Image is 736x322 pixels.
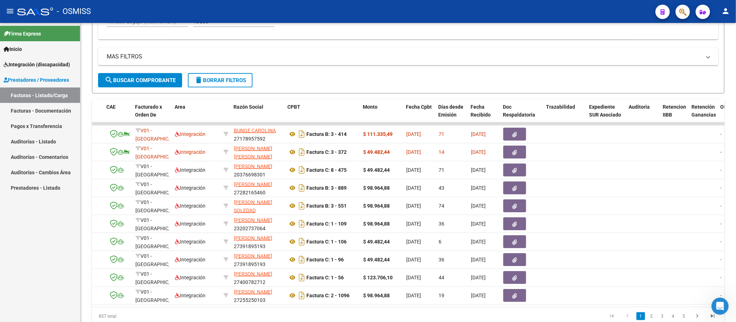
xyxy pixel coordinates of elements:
span: [DATE] [406,239,421,245]
i: Descargar documento [297,200,306,212]
span: Integración [175,185,205,191]
span: [DATE] [406,131,421,137]
mat-icon: person [722,7,730,15]
strong: Factura C: 1 - 109 [306,221,347,227]
strong: Factura C: 8 - 475 [306,167,347,173]
button: Borrar Filtros [188,73,253,87]
strong: Factura C: 1 - 106 [306,239,347,245]
span: Facturado x Orden De [135,104,162,118]
span: [PERSON_NAME] [234,181,272,187]
i: Descargar documento [297,164,306,176]
span: 71 [439,131,444,137]
strong: $ 49.482,44 [363,257,390,262]
span: 14 [439,149,444,155]
datatable-header-cell: Expediente SUR Asociado [586,99,626,131]
strong: Factura C: 1 - 96 [306,257,344,262]
span: Auditoria [629,104,650,110]
span: - OSMISS [57,4,91,19]
div: 20376698301 [234,162,282,177]
span: [PERSON_NAME] [PERSON_NAME] [234,146,272,160]
mat-panel-title: MAS FILTROS [107,53,701,61]
span: - [721,275,722,280]
span: [PERSON_NAME] [234,164,272,169]
span: Buscar Comprobante [105,77,176,84]
datatable-header-cell: Días desde Emisión [435,99,468,131]
span: Doc Respaldatoria [503,104,535,118]
span: Razón Social [233,104,263,110]
datatable-header-cell: Trazabilidad [543,99,586,131]
strong: $ 98.964,88 [363,293,390,298]
mat-icon: menu [6,7,14,15]
datatable-header-cell: CAE [103,99,132,131]
span: [DATE] [406,275,421,280]
datatable-header-cell: Doc Respaldatoria [500,99,543,131]
span: CAE [106,104,116,110]
span: 6 [439,239,441,245]
i: Descargar documento [297,290,306,301]
span: [DATE] [471,203,486,209]
strong: Factura B: 3 - 551 [306,203,347,209]
span: 36 [439,221,444,227]
div: 27391895193 [234,252,282,267]
span: Integración (discapacidad) [4,61,70,68]
span: Integración [175,239,205,245]
datatable-header-cell: Retencion IIBB [660,99,689,131]
strong: $ 98.964,88 [363,185,390,191]
span: [DATE] [406,221,421,227]
span: - [721,149,722,155]
a: 2 [647,312,656,320]
strong: Factura C: 3 - 372 [306,149,347,155]
iframe: Intercom live chat [712,298,729,315]
span: [DATE] [471,275,486,280]
strong: Factura C: 1 - 56 [306,275,344,280]
span: Integración [175,203,205,209]
strong: $ 49.482,44 [363,167,390,173]
span: [DATE] [471,221,486,227]
span: [DATE] [406,257,421,262]
a: 1 [637,312,645,320]
span: Borrar Filtros [194,77,246,84]
span: [DATE] [471,149,486,155]
span: Prestadores / Proveedores [4,76,69,84]
div: 23202737064 [234,216,282,231]
span: Fecha Cpbt [406,104,432,110]
datatable-header-cell: CPBT [284,99,360,131]
span: [DATE] [471,185,486,191]
span: [PERSON_NAME] [234,271,272,277]
span: - [721,131,722,137]
span: Area [175,104,185,110]
div: 27322170217 [234,198,282,213]
i: Descargar documento [297,182,306,194]
datatable-header-cell: Area [172,99,220,131]
i: Descargar documento [297,218,306,229]
span: [DATE] [471,167,486,173]
span: Integración [175,131,205,137]
span: [DATE] [471,293,486,298]
span: 43 [439,185,444,191]
span: - [721,185,722,191]
a: 5 [680,312,688,320]
strong: $ 49.482,44 [363,149,390,155]
span: 44 [439,275,444,280]
span: Expediente SUR Asociado [589,104,621,118]
span: - [721,221,722,227]
mat-icon: search [105,76,113,84]
span: Fecha Recibido [471,104,491,118]
span: CPBT [287,104,300,110]
datatable-header-cell: Fecha Cpbt [403,99,435,131]
strong: $ 49.482,44 [363,239,390,245]
strong: Factura C: 2 - 1096 [306,293,350,298]
span: Integración [175,221,205,227]
a: go to first page [605,312,619,320]
span: Firma Express [4,30,41,38]
strong: $ 111.335,49 [363,131,393,137]
span: - [721,257,722,262]
span: - [721,293,722,298]
span: Días desde Emisión [438,104,463,118]
datatable-header-cell: Razón Social [231,99,284,131]
div: 27400782712 [234,270,282,285]
strong: $ 98.964,88 [363,203,390,209]
mat-expansion-panel-header: MAS FILTROS [98,48,718,65]
span: Integración [175,167,205,173]
span: Integración [175,257,205,262]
